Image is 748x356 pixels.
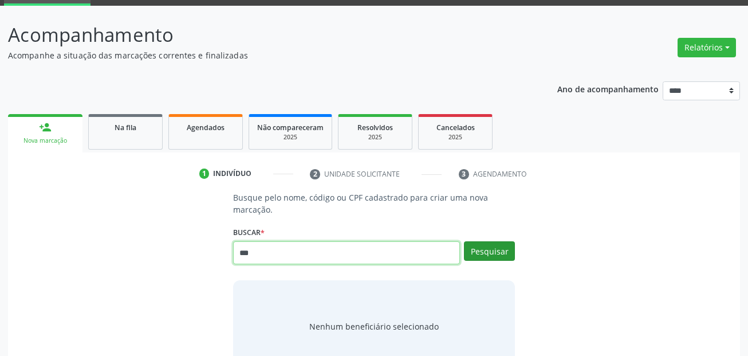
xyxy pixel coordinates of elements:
[464,241,515,261] button: Pesquisar
[39,121,52,134] div: person_add
[357,123,393,132] span: Resolvidos
[309,320,439,332] span: Nenhum beneficiário selecionado
[187,123,225,132] span: Agendados
[557,81,659,96] p: Ano de acompanhamento
[8,49,521,61] p: Acompanhe a situação das marcações correntes e finalizadas
[233,224,265,241] label: Buscar
[233,191,515,216] p: Busque pelo nome, código ou CPF cadastrado para criar uma nova marcação.
[257,133,324,142] div: 2025
[8,21,521,49] p: Acompanhamento
[16,136,74,145] div: Nova marcação
[436,123,475,132] span: Cancelados
[678,38,736,57] button: Relatórios
[347,133,404,142] div: 2025
[213,169,251,179] div: Indivíduo
[427,133,484,142] div: 2025
[199,169,210,179] div: 1
[257,123,324,132] span: Não compareceram
[115,123,136,132] span: Na fila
